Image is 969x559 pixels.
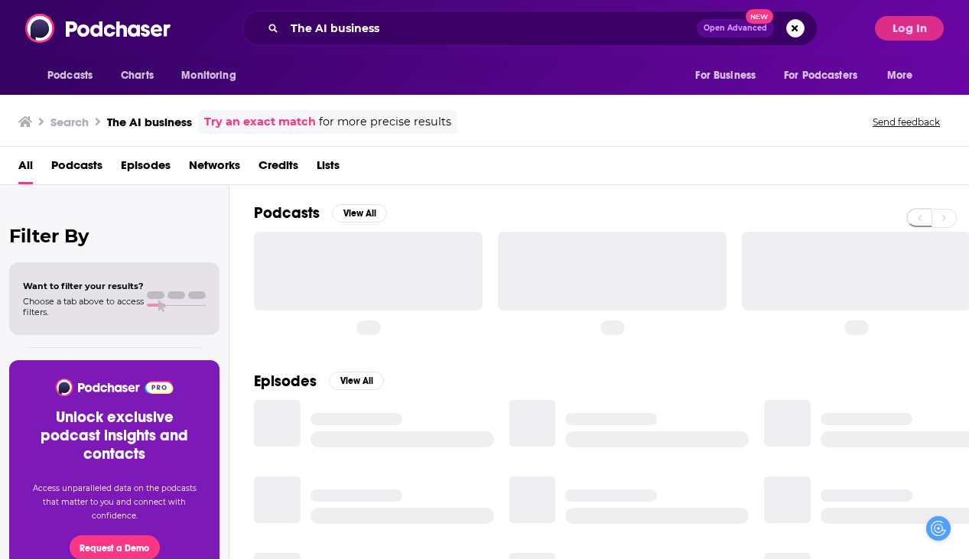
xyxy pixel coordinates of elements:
[784,65,857,86] span: For Podcasters
[54,379,174,396] img: Podchaser - Follow, Share and Rate Podcasts
[18,153,33,184] a: All
[887,65,913,86] span: More
[23,296,144,317] span: Choose a tab above to access filters.
[107,115,192,129] h3: The AI business
[51,153,102,184] a: Podcasts
[25,14,172,43] img: Podchaser - Follow, Share and Rate Podcasts
[242,11,818,46] div: Search podcasts, credits, & more...
[259,153,298,184] a: Credits
[204,113,316,131] a: Try an exact match
[697,19,774,37] button: Open AdvancedNew
[111,61,163,90] a: Charts
[50,115,89,129] h3: Search
[695,65,756,86] span: For Business
[47,65,93,86] span: Podcasts
[171,61,255,90] button: open menu
[875,16,944,41] button: Log In
[317,153,340,184] a: Lists
[9,225,219,247] h2: Filter By
[37,61,112,90] button: open menu
[868,115,945,128] button: Send feedback
[254,203,320,223] h2: Podcasts
[684,61,775,90] button: open menu
[254,203,387,223] a: PodcastsView All
[181,65,236,86] span: Monitoring
[121,153,171,184] a: Episodes
[28,408,201,463] h3: Unlock exclusive podcast insights and contacts
[121,65,154,86] span: Charts
[254,372,384,391] a: EpisodesView All
[189,153,240,184] a: Networks
[319,113,451,131] span: for more precise results
[746,9,773,24] span: New
[774,61,880,90] button: open menu
[285,16,697,41] input: Search podcasts, credits, & more...
[254,372,317,391] h2: Episodes
[704,24,767,32] span: Open Advanced
[876,61,932,90] button: open menu
[28,482,201,523] p: Access unparalleled data on the podcasts that matter to you and connect with confidence.
[329,372,384,390] button: View All
[23,281,144,291] span: Want to filter your results?
[332,204,387,223] button: View All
